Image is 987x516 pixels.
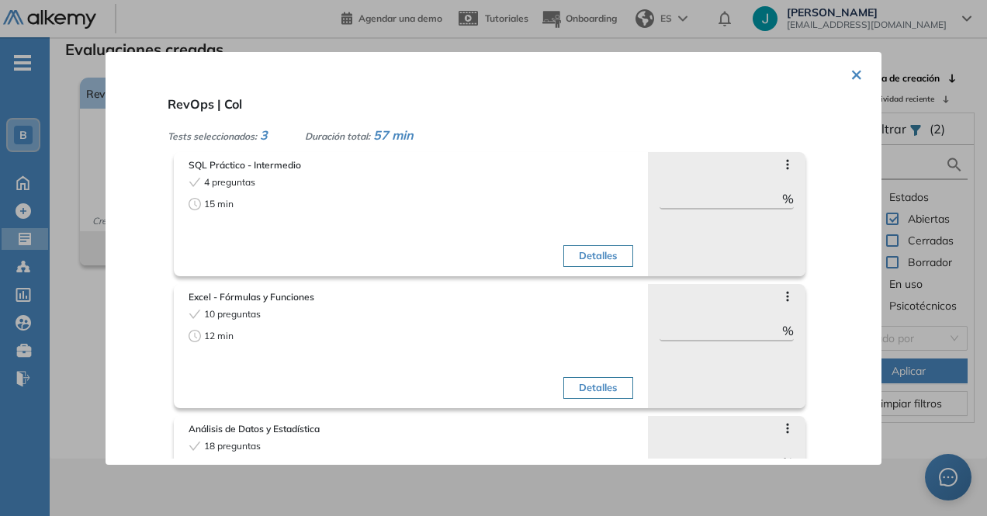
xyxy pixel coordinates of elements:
span: 12 min [204,329,234,343]
span: SQL Práctico - Intermedio [189,158,633,172]
span: 3 [260,127,268,143]
span: check [189,440,201,452]
span: clock-circle [189,198,201,210]
span: Duración total: [305,130,370,142]
span: 57 min [373,127,414,143]
span: RevOps | Col [168,96,242,112]
span: % [782,453,794,472]
span: % [782,321,794,340]
span: clock-circle [189,330,201,342]
button: Detalles [563,245,632,267]
button: × [850,58,863,88]
span: check [189,176,201,189]
span: 10 preguntas [204,307,261,321]
span: 4 preguntas [204,175,255,189]
span: Tests seleccionados: [168,130,257,142]
span: Análisis de Datos y Estadística [189,422,633,436]
span: 18 preguntas [204,439,261,453]
span: Excel - Fórmulas y Funciones [189,290,633,304]
span: % [782,189,794,208]
button: Detalles [563,377,632,399]
span: check [189,308,201,320]
span: 15 min [204,197,234,211]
